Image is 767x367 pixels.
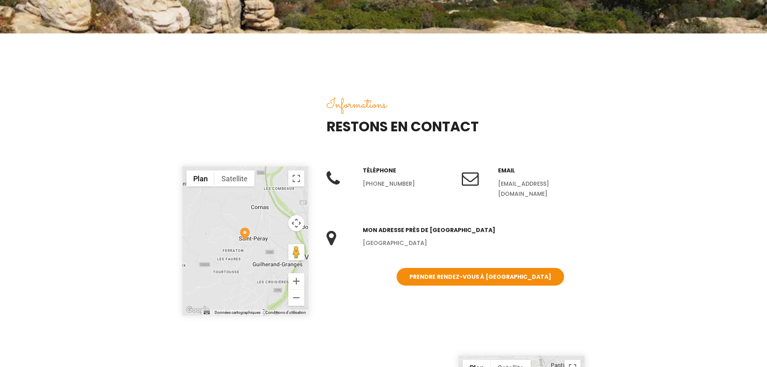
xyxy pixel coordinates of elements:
button: Faites glisser Pegman sur la carte pour ouvrir Street View [288,244,304,260]
button: Afficher les images satellite [215,170,254,187]
h4: Email [498,166,585,175]
button: Données cartographiques [215,310,260,315]
h4: Téléphone [363,166,450,175]
button: Afficher un plan de ville [186,170,215,187]
li: [PHONE_NUMBER] [363,179,450,189]
button: Raccourcis clavier [204,310,209,315]
a: Prendre rendez-vous à [GEOGRAPHIC_DATA] [397,268,564,286]
a: Ouvrir cette zone dans Google Maps (dans une nouvelle fenêtre) [184,305,211,315]
button: Zoom avant [288,273,304,289]
li: [EMAIL_ADDRESS][DOMAIN_NAME] [498,179,585,199]
h4: Mon adresse près de [GEOGRAPHIC_DATA] [363,226,585,234]
h3: Informations [327,94,585,116]
p: [GEOGRAPHIC_DATA] [363,238,585,247]
button: Passer en plein écran [288,170,304,187]
img: Google [184,305,211,315]
button: Commandes de la caméra de la carte [288,215,304,231]
a: Conditions d'utilisation (s'ouvre dans un nouvel onglet) [265,310,306,315]
h2: Restons en contact [327,116,585,137]
button: Zoom arrière [288,290,304,306]
div: Cabinet [240,228,250,241]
